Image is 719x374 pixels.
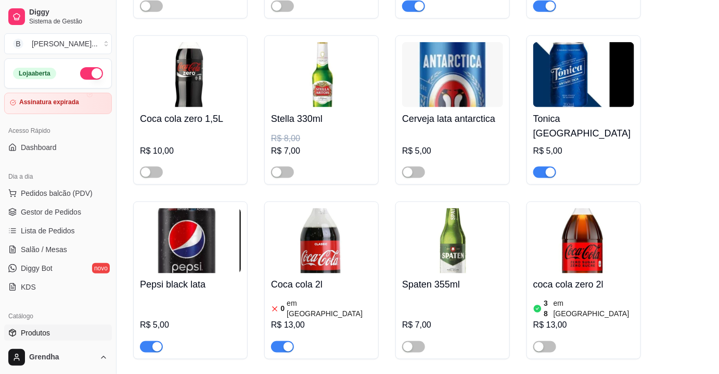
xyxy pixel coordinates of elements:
[4,33,112,54] button: Select a team
[21,282,36,292] span: KDS
[80,67,103,80] button: Alterar Status
[271,208,372,273] img: product-image
[140,208,241,273] img: product-image
[13,39,23,49] span: B
[402,145,503,157] div: R$ 5,00
[32,39,98,49] div: [PERSON_NAME] ...
[4,279,112,295] a: KDS
[21,263,53,273] span: Diggy Bot
[21,188,93,198] span: Pedidos balcão (PDV)
[402,42,503,107] img: product-image
[271,42,372,107] img: product-image
[21,244,67,255] span: Salão / Mesas
[140,145,241,157] div: R$ 10,00
[281,304,285,314] article: 0
[4,139,112,156] a: Dashboard
[140,278,241,292] h4: Pepsi black lata
[271,278,372,292] h4: Coca cola 2l
[4,4,112,29] a: DiggySistema de Gestão
[140,42,241,107] img: product-image
[533,319,634,332] div: R$ 13,00
[4,204,112,220] a: Gestor de Pedidos
[533,278,634,292] h4: coca cola zero 2l
[4,308,112,325] div: Catálogo
[4,93,112,114] a: Assinatura expirada
[13,68,56,79] div: Loja aberta
[29,17,108,26] span: Sistema de Gestão
[19,98,79,106] article: Assinatura expirada
[4,345,112,370] button: Grendha
[287,298,372,319] article: em [GEOGRAPHIC_DATA]
[29,8,108,17] span: Diggy
[271,319,372,332] div: R$ 13,00
[533,208,634,273] img: product-image
[21,207,81,217] span: Gestor de Pedidos
[402,208,503,273] img: product-image
[544,298,551,319] article: 38
[402,319,503,332] div: R$ 7,00
[21,142,57,153] span: Dashboard
[533,42,634,107] img: product-image
[4,222,112,239] a: Lista de Pedidos
[140,319,241,332] div: R$ 5,00
[271,132,372,145] div: R$ 8,00
[140,111,241,126] h4: Coca cola zero 1,5L
[4,122,112,139] div: Acesso Rápido
[402,278,503,292] h4: Spaten 355ml
[4,241,112,258] a: Salão / Mesas
[21,328,50,338] span: Produtos
[271,145,372,157] div: R$ 7,00
[4,168,112,185] div: Dia a dia
[29,353,95,362] span: Grendha
[554,298,634,319] article: em [GEOGRAPHIC_DATA]
[402,111,503,126] h4: Cerveja lata antarctica
[4,325,112,341] a: Produtos
[4,260,112,277] a: Diggy Botnovo
[533,111,634,141] h4: Tonica [GEOGRAPHIC_DATA]
[4,185,112,202] button: Pedidos balcão (PDV)
[21,226,75,236] span: Lista de Pedidos
[533,145,634,157] div: R$ 5,00
[271,111,372,126] h4: Stella 330ml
